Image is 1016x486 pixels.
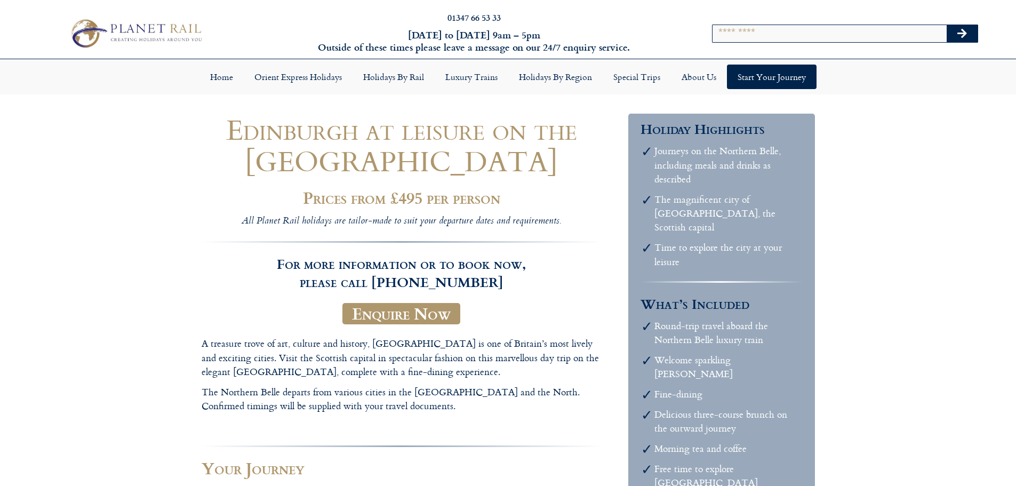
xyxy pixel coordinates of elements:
[654,408,802,436] li: Delicious three-course brunch on the outward journey
[202,114,602,177] h1: Edinburgh at leisure on the [GEOGRAPHIC_DATA]
[447,11,501,23] a: 01347 66 53 33
[654,241,802,269] li: Time to explore the city at your leisure
[202,337,602,379] p: A treasure trove of art, culture and history, [GEOGRAPHIC_DATA] is one of Britain’s most lively a...
[435,65,508,89] a: Luxury Trains
[654,353,802,381] li: Welcome sparkling [PERSON_NAME]
[654,387,802,401] li: Fine-dining
[603,65,671,89] a: Special Trips
[342,303,460,324] a: Enquire Now
[242,214,561,229] i: All Planet Rail holidays are tailor-made to suit your departure dates and requirements.
[5,65,1011,89] nav: Menu
[202,189,602,207] h2: Prices from £495 per person
[727,65,817,89] a: Start your Journey
[199,65,244,89] a: Home
[641,295,802,313] h3: What’s Included
[202,385,602,413] p: The Northern Belle departs from various cities in the [GEOGRAPHIC_DATA] and the North. Confirmed ...
[654,144,802,186] li: Journeys on the Northern Belle, including meals and drinks as described
[274,29,675,54] h6: [DATE] to [DATE] 9am – 5pm Outside of these times please leave a message on our 24/7 enquiry serv...
[671,65,727,89] a: About Us
[66,16,205,50] img: Planet Rail Train Holidays Logo
[641,120,802,138] h3: Holiday Highlights
[508,65,603,89] a: Holidays by Region
[654,319,802,347] li: Round-trip travel aboard the Northern Belle luxury train
[244,65,353,89] a: Orient Express Holidays
[202,241,602,290] h3: For more information or to book now, please call [PHONE_NUMBER]
[654,193,802,235] li: The magnificent city of [GEOGRAPHIC_DATA], the Scottish capital
[202,445,602,477] h2: Your Journey
[353,65,435,89] a: Holidays by Rail
[654,442,802,456] li: Morning tea and coffee
[947,25,978,42] button: Search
